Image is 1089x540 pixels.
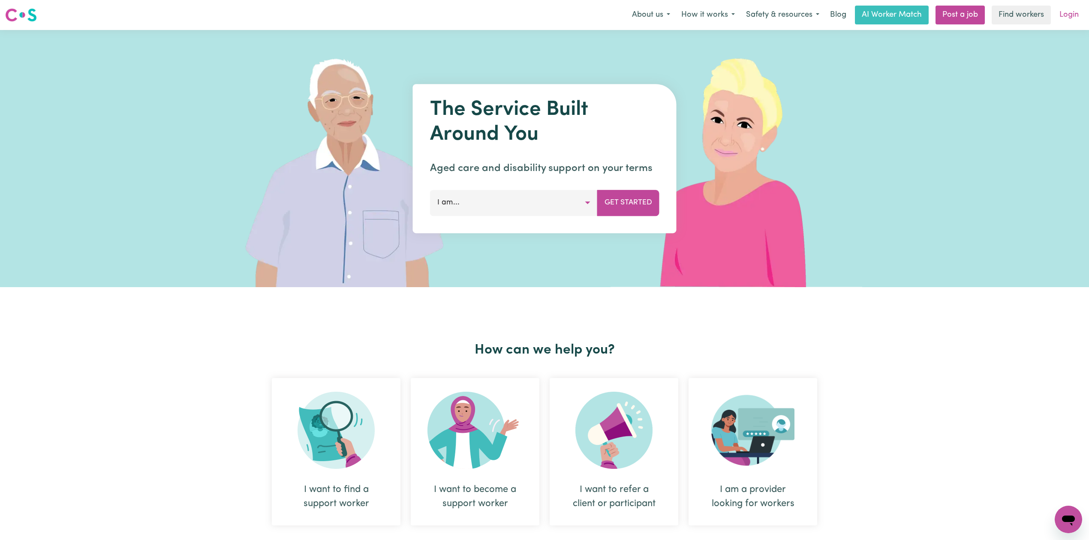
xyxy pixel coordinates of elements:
a: AI Worker Match [855,6,929,24]
p: Aged care and disability support on your terms [430,161,659,176]
button: Safety & resources [740,6,825,24]
div: I am a provider looking for workers [689,378,817,525]
button: Get Started [597,190,659,216]
button: How it works [676,6,740,24]
div: I want to become a support worker [431,483,519,511]
a: Blog [825,6,851,24]
div: I want to become a support worker [411,378,539,525]
a: Careseekers logo [5,5,37,25]
img: Careseekers logo [5,7,37,23]
a: Login [1054,6,1084,24]
div: I want to find a support worker [292,483,380,511]
button: I am... [430,190,598,216]
div: I want to refer a client or participant [570,483,658,511]
h2: How can we help you? [267,342,822,358]
img: Refer [575,392,653,469]
button: About us [626,6,676,24]
img: Search [298,392,375,469]
img: Provider [711,392,794,469]
a: Find workers [992,6,1051,24]
iframe: Button to launch messaging window [1055,506,1082,533]
div: I want to find a support worker [272,378,400,525]
div: I want to refer a client or participant [550,378,678,525]
img: Become Worker [427,392,523,469]
div: I am a provider looking for workers [709,483,797,511]
h1: The Service Built Around You [430,98,659,147]
a: Post a job [936,6,985,24]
